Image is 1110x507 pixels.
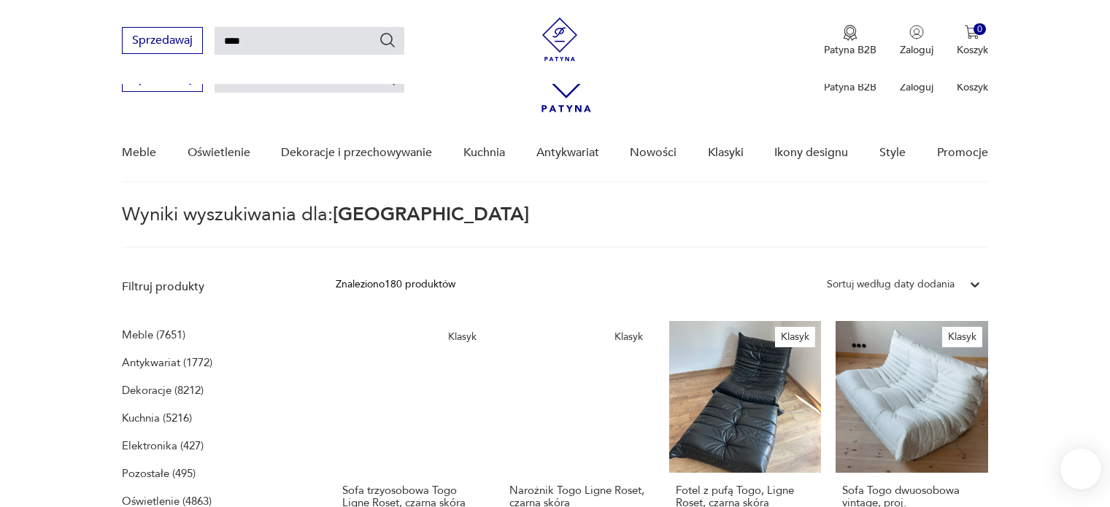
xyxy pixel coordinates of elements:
p: Zaloguj [900,43,933,57]
img: Patyna - sklep z meblami i dekoracjami vintage [538,18,582,61]
p: Zaloguj [900,80,933,94]
button: Patyna B2B [824,25,876,57]
div: Sortuj według daty dodania [827,276,955,293]
a: Elektronika (427) [122,436,204,456]
iframe: Smartsupp widget button [1060,449,1101,489]
a: Kuchnia [463,125,505,181]
a: Oświetlenie [188,125,250,181]
a: Dekoracje i przechowywanie [281,125,432,181]
button: Szukaj [379,31,396,49]
a: Klasyki [708,125,744,181]
a: Sprzedawaj [122,74,203,85]
img: Ikona koszyka [965,25,979,39]
a: Antykwariat (1772) [122,352,212,373]
p: Patyna B2B [824,80,876,94]
a: Pozostałe (495) [122,463,196,484]
img: Ikonka użytkownika [909,25,924,39]
div: 0 [974,23,986,36]
button: Zaloguj [900,25,933,57]
p: Koszyk [957,43,988,57]
p: Filtruj produkty [122,279,301,295]
div: Znaleziono 180 produktów [336,276,455,293]
span: [GEOGRAPHIC_DATA] [333,201,529,228]
a: Meble [122,125,156,181]
a: Nowości [630,125,677,181]
p: Wyniki wyszukiwania dla: [122,206,987,248]
button: 0Koszyk [957,25,988,57]
a: Ikony designu [774,125,848,181]
a: Sprzedawaj [122,36,203,47]
a: Promocje [937,125,988,181]
p: Patyna B2B [824,43,876,57]
a: Dekoracje (8212) [122,380,204,400]
a: Style [879,125,906,181]
a: Meble (7651) [122,325,185,345]
p: Koszyk [957,80,988,94]
a: Antykwariat [536,125,599,181]
img: Ikona medalu [843,25,857,41]
a: Ikona medaluPatyna B2B [824,25,876,57]
a: Kuchnia (5216) [122,408,192,428]
button: Sprzedawaj [122,27,203,54]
